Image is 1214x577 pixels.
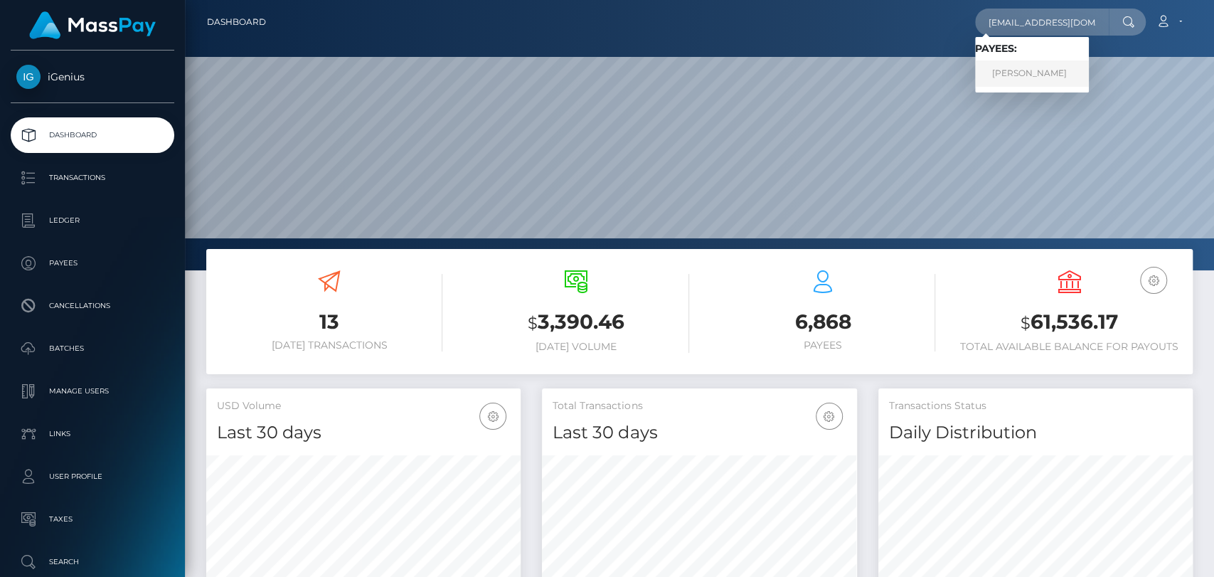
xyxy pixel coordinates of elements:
[11,117,174,153] a: Dashboard
[16,423,169,445] p: Links
[957,308,1182,337] h3: 61,536.17
[16,551,169,573] p: Search
[11,160,174,196] a: Transactions
[975,43,1089,55] h6: Payees:
[553,420,846,445] h4: Last 30 days
[957,341,1182,353] h6: Total Available Balance for Payouts
[464,341,689,353] h6: [DATE] Volume
[16,466,169,487] p: User Profile
[975,9,1109,36] input: Search...
[889,420,1182,445] h4: Daily Distribution
[11,245,174,281] a: Payees
[710,339,936,351] h6: Payees
[29,11,156,39] img: MassPay Logo
[553,399,846,413] h5: Total Transactions
[11,416,174,452] a: Links
[528,313,538,333] small: $
[217,420,510,445] h4: Last 30 days
[16,509,169,530] p: Taxes
[217,399,510,413] h5: USD Volume
[11,288,174,324] a: Cancellations
[11,70,174,83] span: iGenius
[16,167,169,189] p: Transactions
[975,60,1089,87] a: [PERSON_NAME]
[11,374,174,409] a: Manage Users
[16,253,169,274] p: Payees
[16,210,169,231] p: Ledger
[16,125,169,146] p: Dashboard
[889,399,1182,413] h5: Transactions Status
[16,338,169,359] p: Batches
[207,7,266,37] a: Dashboard
[11,459,174,494] a: User Profile
[217,308,442,336] h3: 13
[11,502,174,537] a: Taxes
[11,331,174,366] a: Batches
[16,381,169,402] p: Manage Users
[217,339,442,351] h6: [DATE] Transactions
[11,203,174,238] a: Ledger
[1021,313,1031,333] small: $
[710,308,936,336] h3: 6,868
[464,308,689,337] h3: 3,390.46
[16,295,169,317] p: Cancellations
[16,65,41,89] img: iGenius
